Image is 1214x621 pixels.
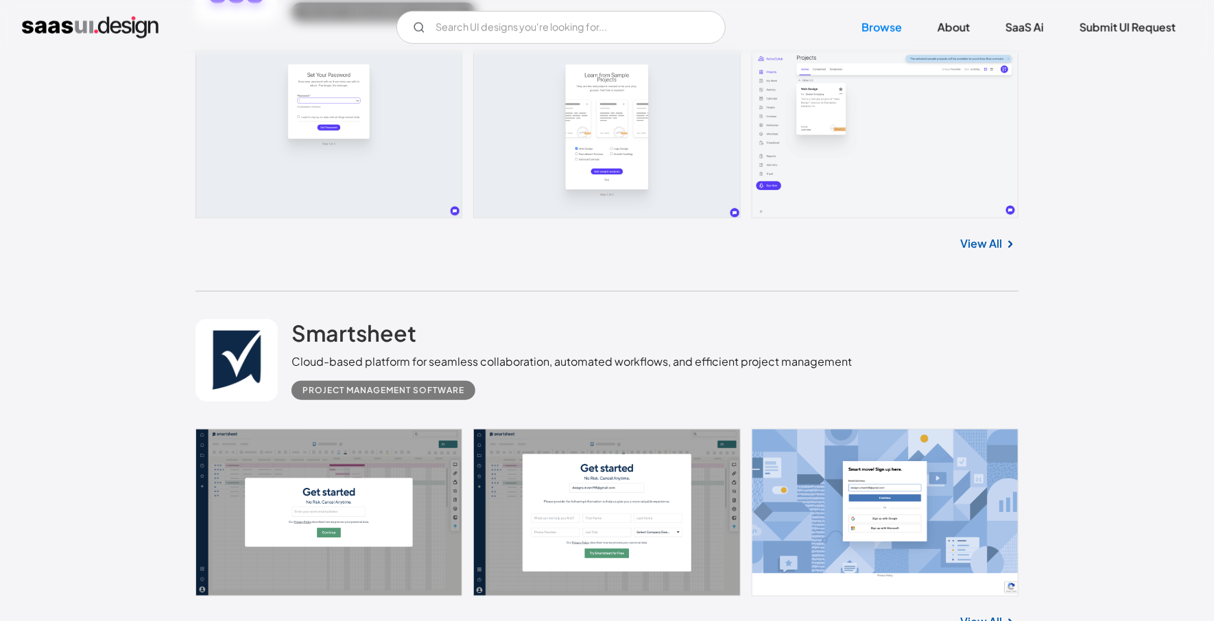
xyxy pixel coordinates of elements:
a: home [22,16,158,38]
input: Search UI designs you're looking for... [396,11,726,44]
div: Cloud-based platform for seamless collaboration, automated workflows, and efficient project manag... [291,353,852,370]
form: Email Form [396,11,726,44]
a: Submit UI Request [1063,12,1192,43]
div: Project Management Software [302,382,464,399]
a: Browse [845,12,918,43]
a: View All [960,235,1002,252]
a: SaaS Ai [989,12,1060,43]
a: About [921,12,986,43]
h2: Smartsheet [291,319,416,347]
a: Smartsheet [291,319,416,353]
